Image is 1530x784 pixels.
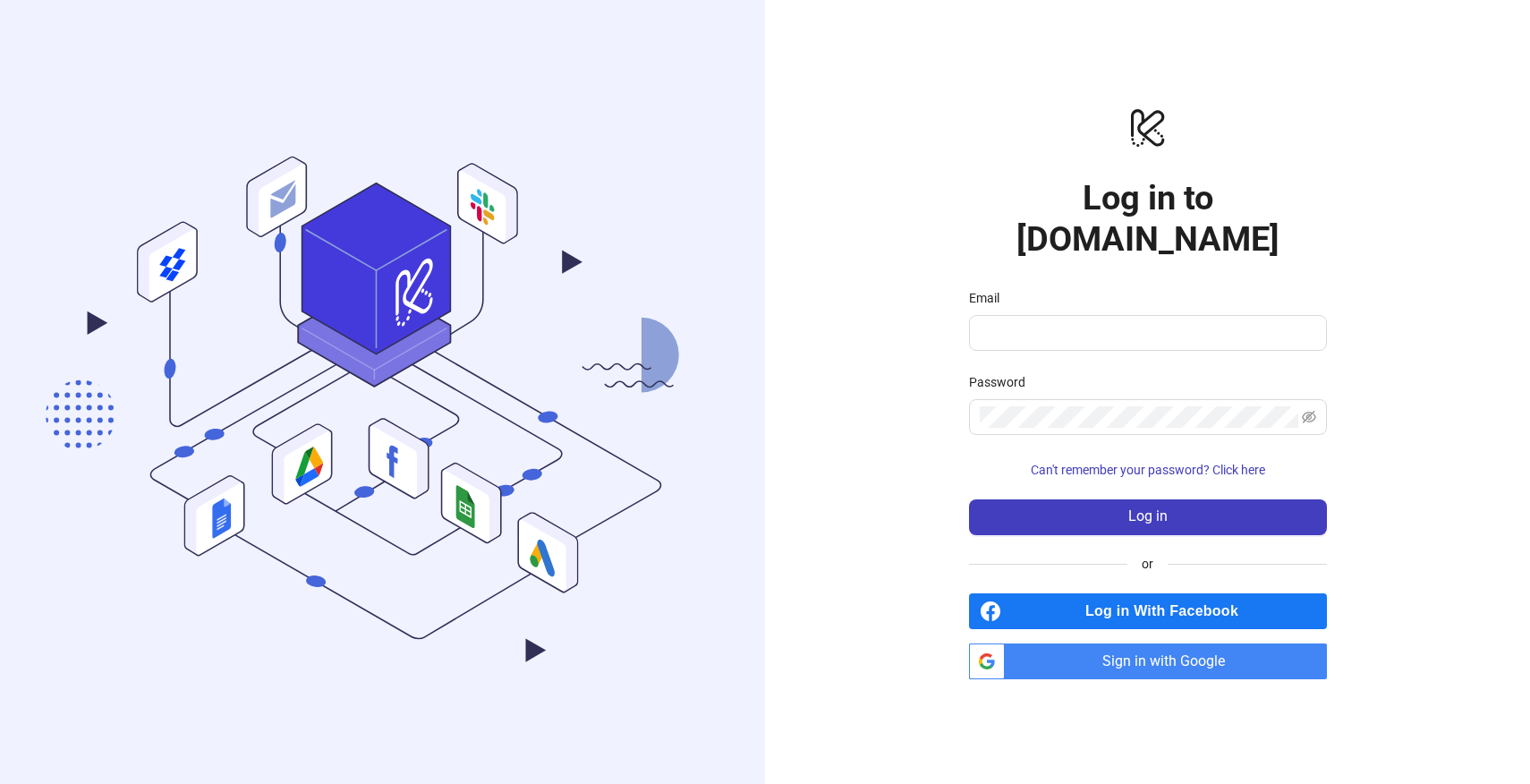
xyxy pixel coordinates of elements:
label: Password [969,372,1037,392]
button: Can't remember your password? Click here [969,456,1327,485]
a: Log in With Facebook [969,593,1327,629]
a: Sign in with Google [969,643,1327,679]
label: Email [969,288,1011,308]
span: Log in With Facebook [1008,593,1327,629]
span: eye-invisible [1302,410,1316,424]
span: Log in [1128,508,1168,524]
input: Email [980,322,1313,344]
span: Can't remember your password? Click here [1031,463,1265,477]
a: Can't remember your password? Click here [969,463,1327,477]
span: or [1127,554,1168,574]
input: Password [980,406,1298,428]
span: Sign in with Google [1012,643,1327,679]
h1: Log in to [DOMAIN_NAME] [969,177,1327,260]
button: Log in [969,499,1327,535]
